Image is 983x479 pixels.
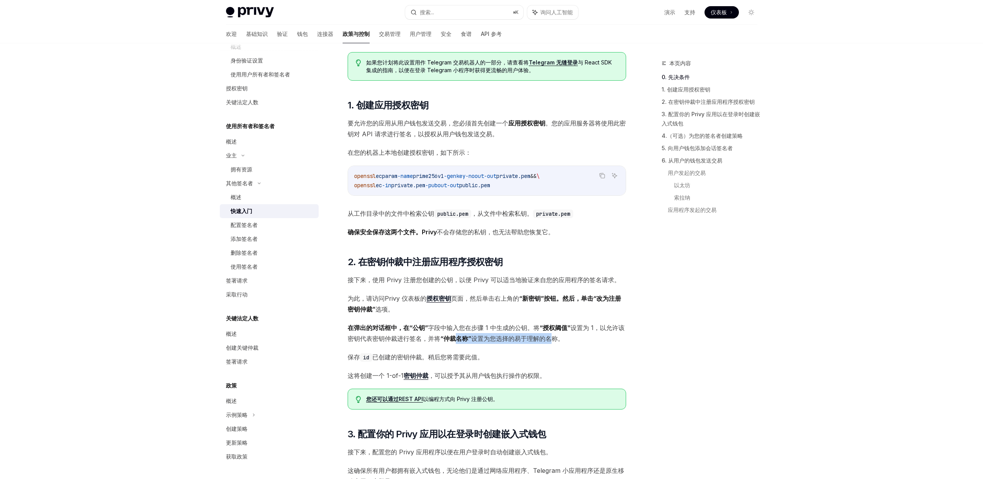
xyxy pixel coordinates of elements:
font: ，可以授予其从用户钱包执行操作的权限。 [428,372,546,379]
font: 1. 创建应用授权密钥 [348,100,428,111]
span: ecparam [376,173,397,179]
font: API 参考 [481,30,502,37]
font: 字段中输入您在步骤 1 中生成的公钥 [428,324,527,332]
font: 签署请求 [226,277,248,284]
a: 演示 [664,8,675,16]
font: 创建策略 [226,425,248,432]
a: 6. 从用户的钱包发送交易 [662,154,764,167]
span: -name [397,173,413,179]
font: 5. 向用户钱包添加会话签名者 [662,145,733,151]
button: 询问人工智能 [527,5,578,19]
font: 食谱 [461,30,472,37]
font: 用户管理 [410,30,431,37]
font: 不会存储您的私钥，也无法帮助您恢复它。 [437,228,554,236]
span: -genkey [444,173,465,179]
font: 更新策略 [226,439,248,446]
font: 签署请求 [226,358,248,365]
font: 这将创建一个 1-of-1 [348,372,404,379]
button: 复制代码块中的内容 [597,171,607,181]
span: ec [376,182,382,189]
span: -out [447,182,459,189]
font: 概述 [226,330,237,337]
font: 在您的机器上本地创建授权密钥，如下所示： [348,149,471,156]
span: openssl [354,173,376,179]
span: prime256v1 [413,173,444,179]
a: 验证 [277,25,288,43]
font: 要允许您的应用从用户钱包发送交易，您必须首先创建一个 [348,119,508,127]
a: 获取政策 [220,450,319,464]
a: 以太坊 [674,179,764,191]
span: private.pem [496,173,530,179]
a: 授权密钥 [426,295,451,303]
span: && [530,173,536,179]
a: 创建关键仲裁 [220,341,319,355]
a: 身份验证设置 [220,54,319,68]
a: 用户发起的交易 [668,167,764,179]
button: 搜索...⌘K [405,5,523,19]
a: 安全 [441,25,452,43]
a: 配置签名者 [220,218,319,232]
a: 创建策略 [220,422,319,436]
a: 快速入门 [220,204,319,218]
font: 4.（可选）为您的签名者创建策略 [662,132,743,139]
a: 0. 先决条件 [662,71,764,83]
font: 中检索公钥 [403,210,434,217]
font: 关键法定人数 [226,315,258,322]
a: 概述 [220,327,319,341]
font: 使用所有者和签名者 [226,123,275,129]
font: 身份验证设置 [231,57,263,64]
font: 政策与控制 [343,30,370,37]
font: 拥有资源 [231,166,252,173]
a: 连接器 [317,25,333,43]
a: 仪表板 [705,6,739,19]
font: 询问人工智能 [540,9,573,15]
code: private.pem [533,210,573,218]
font: 基础知识 [246,30,268,37]
a: 概述 [220,190,319,204]
font: 添加签名者 [231,235,258,242]
font: 授权密钥 [226,85,248,91]
font: ⌘ [513,9,515,15]
svg: 提示 [356,59,361,66]
a: 应用程序发起的交易 [668,204,764,216]
code: public.pem [434,210,471,218]
span: -out [484,173,496,179]
a: Telegram 无缝登录 [529,59,578,66]
font: 。 [493,396,498,402]
font: 配置签名者 [231,222,258,228]
a: 索拉纳 [674,191,764,204]
a: 概述 [220,394,319,408]
a: 密钥仲裁 [404,372,428,380]
font: 在弹出的对话框中，在“公钥” [348,324,428,332]
font: 页面，然后单击右上角的 [451,295,519,302]
font: 为此，请访问 [348,295,385,302]
span: public.pem [459,182,490,189]
font: 接下来，使用 Privy 注册您创建的公钥，以便 Privy 可以适当地验证来自您的应用程序的签名请求。 [348,276,620,284]
a: 用户管理 [410,25,431,43]
font: 连接器 [317,30,333,37]
font: 删除签名者 [231,249,258,256]
font: 安全 [441,30,452,37]
font: 示例策略 [226,411,248,418]
a: 更新策略 [220,436,319,450]
font: 搜索... [420,9,434,15]
font: 使用用户所有者和签名者 [231,71,290,78]
font: 政策 [226,382,237,389]
span: \ [536,173,540,179]
a: 添加签名者 [220,232,319,246]
font: 演示 [664,9,675,15]
a: 钱包 [297,25,308,43]
button: 询问人工智能 [609,171,620,181]
font: 索拉纳 [674,194,690,201]
a: 交易管理 [379,25,401,43]
font: Privy 仪表板的 [385,295,426,302]
font: 获取政策 [226,453,248,460]
font: 6. 从用户的钱包发送交易 [662,157,722,164]
font: 钱包 [297,30,308,37]
font: K [515,9,519,15]
a: 您还可以通过REST API [366,396,423,403]
font: 您还可以通过REST API [366,396,423,402]
img: 灯光标志 [226,7,274,18]
font: 保存 [348,353,360,361]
